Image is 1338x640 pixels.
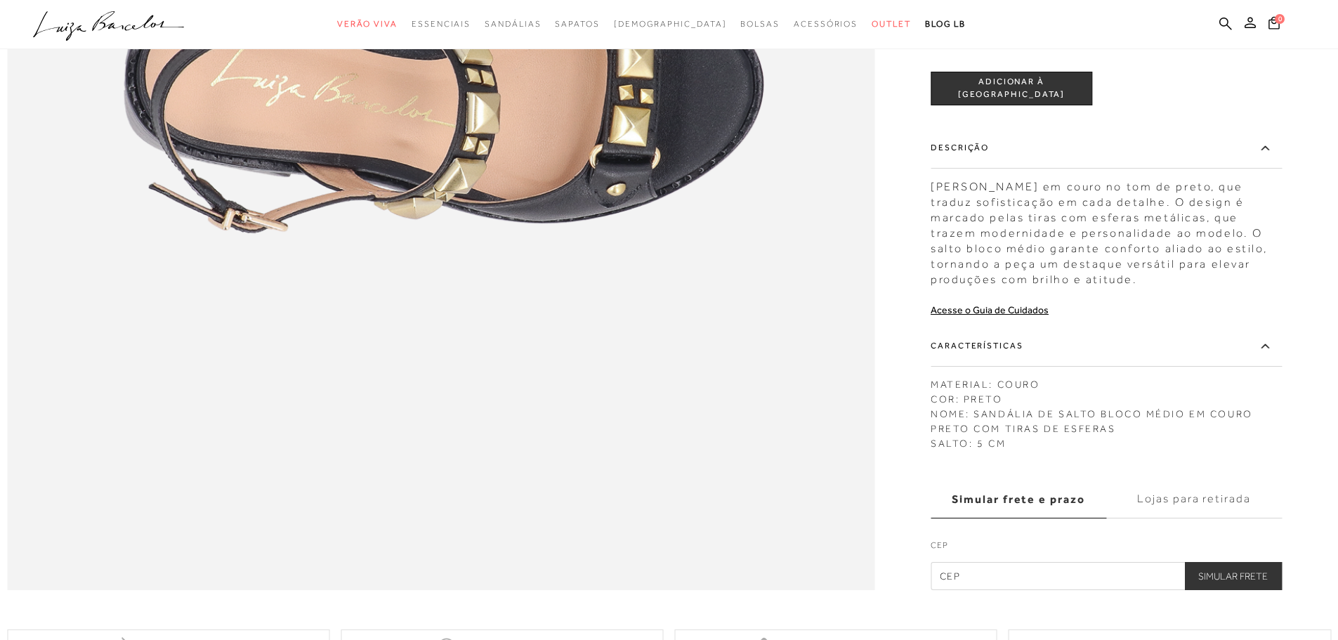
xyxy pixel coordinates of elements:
button: 0 [1264,15,1284,34]
a: categoryNavScreenReaderText [740,11,780,37]
label: Descrição [931,128,1282,169]
a: categoryNavScreenReaderText [555,11,599,37]
label: Lojas para retirada [1106,481,1282,518]
label: Características [931,326,1282,367]
span: Sandálias [485,19,541,29]
a: categoryNavScreenReaderText [872,11,911,37]
span: Essenciais [412,19,471,29]
a: Acesse o Guia de Cuidados [931,304,1049,315]
span: Verão Viva [337,19,398,29]
span: 0 [1275,14,1285,24]
div: [PERSON_NAME] em couro no tom de preto, que traduz sofisticação em cada detalhe. O design é marca... [931,172,1282,287]
a: categoryNavScreenReaderText [485,11,541,37]
a: BLOG LB [925,11,966,37]
label: Simular frete e prazo [931,481,1106,518]
a: categoryNavScreenReaderText [412,11,471,37]
a: noSubCategoriesText [614,11,727,37]
span: Bolsas [740,19,780,29]
span: BLOG LB [925,19,966,29]
button: Simular Frete [1184,562,1282,590]
input: CEP [931,562,1282,590]
button: ADICIONAR À [GEOGRAPHIC_DATA] [931,72,1092,105]
span: ADICIONAR À [GEOGRAPHIC_DATA] [931,77,1091,101]
span: [DEMOGRAPHIC_DATA] [614,19,727,29]
span: Outlet [872,19,911,29]
label: CEP [931,539,1282,559]
a: categoryNavScreenReaderText [337,11,398,37]
a: categoryNavScreenReaderText [794,11,858,37]
span: Acessórios [794,19,858,29]
span: Sapatos [555,19,599,29]
p: MATERIAL: COURO COR: PRETO NOME: SANDÁLIA DE SALTO BLOCO MÉDIO EM COURO PRETO COM TIRAS DE ESFERA... [931,377,1282,451]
